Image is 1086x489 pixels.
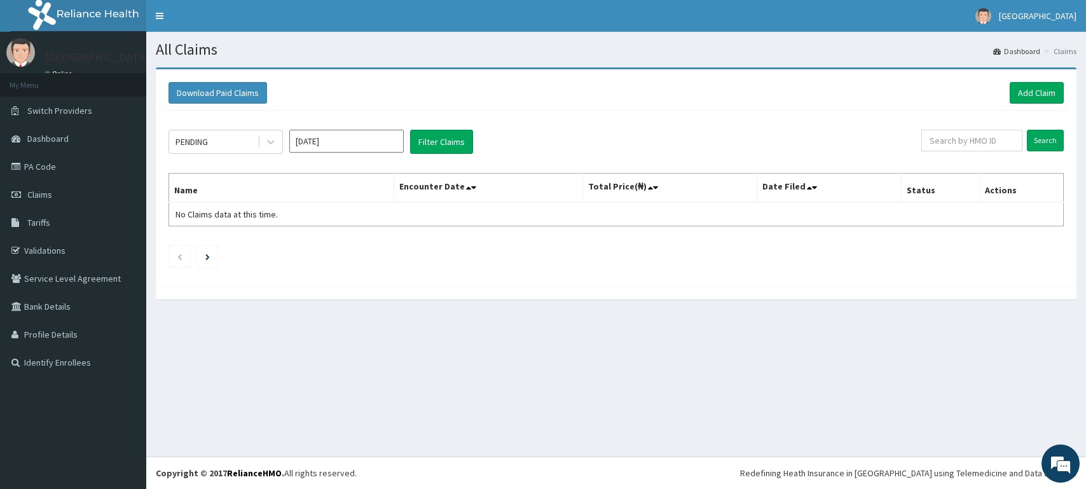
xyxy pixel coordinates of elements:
li: Claims [1041,46,1076,57]
th: Name [169,174,394,203]
span: No Claims data at this time. [175,209,278,220]
input: Select Month and Year [289,130,404,153]
a: RelianceHMO [227,467,282,479]
button: Download Paid Claims [168,82,267,104]
input: Search by HMO ID [921,130,1022,151]
strong: Copyright © 2017 . [156,467,284,479]
th: Actions [979,174,1063,203]
a: Add Claim [1010,82,1064,104]
a: Dashboard [993,46,1040,57]
input: Search [1027,130,1064,151]
img: User Image [975,8,991,24]
th: Total Price(₦) [582,174,757,203]
th: Status [902,174,979,203]
span: Switch Providers [27,105,92,116]
th: Encounter Date [394,174,582,203]
div: PENDING [175,135,208,148]
a: Online [45,69,75,78]
span: Tariffs [27,217,50,228]
span: Dashboard [27,133,69,144]
th: Date Filed [757,174,902,203]
img: User Image [6,38,35,67]
button: Filter Claims [410,130,473,154]
a: Previous page [177,251,182,262]
a: Next page [205,251,210,262]
div: Redefining Heath Insurance in [GEOGRAPHIC_DATA] using Telemedicine and Data Science! [740,467,1076,479]
footer: All rights reserved. [146,457,1086,489]
h1: All Claims [156,41,1076,58]
span: [GEOGRAPHIC_DATA] [999,10,1076,22]
span: Claims [27,189,52,200]
p: [GEOGRAPHIC_DATA] [45,52,149,63]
